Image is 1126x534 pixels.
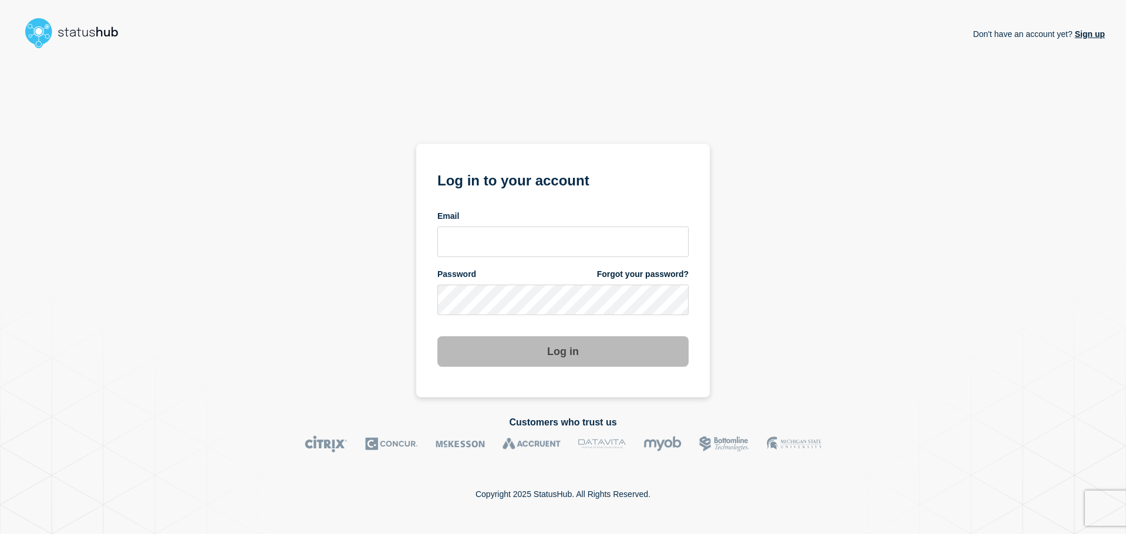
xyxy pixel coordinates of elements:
[21,14,133,52] img: StatusHub logo
[436,435,485,452] img: McKesson logo
[973,20,1105,48] p: Don't have an account yet?
[643,435,682,452] img: myob logo
[437,269,476,280] span: Password
[476,489,650,499] p: Copyright 2025 StatusHub. All Rights Reserved.
[437,168,689,190] h1: Log in to your account
[437,336,689,367] button: Log in
[699,435,749,452] img: Bottomline logo
[305,435,348,452] img: Citrix logo
[767,435,821,452] img: MSU logo
[365,435,418,452] img: Concur logo
[437,227,689,257] input: email input
[1073,29,1105,39] a: Sign up
[437,211,459,222] span: Email
[437,285,689,315] input: password input
[578,435,626,452] img: DataVita logo
[597,269,689,280] a: Forgot your password?
[503,435,561,452] img: Accruent logo
[21,417,1105,428] h2: Customers who trust us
